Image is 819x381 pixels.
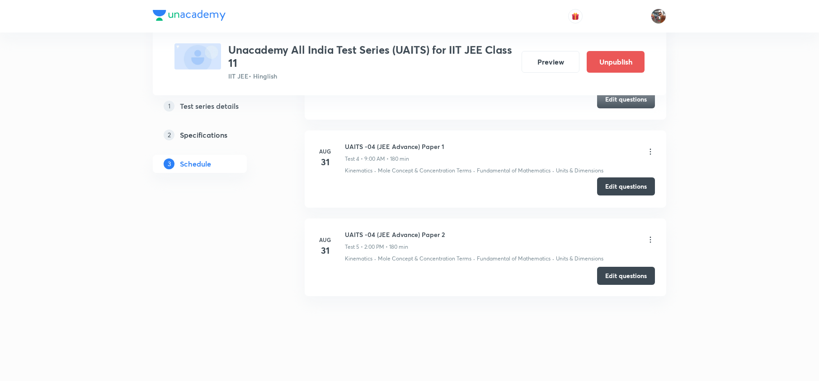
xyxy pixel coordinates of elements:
[180,158,211,169] h5: Schedule
[180,101,239,112] h5: Test series details
[522,51,579,73] button: Preview
[345,243,408,251] p: Test 5 • 2:00 PM • 180 min
[345,155,409,163] p: Test 4 • 9:00 AM • 180 min
[556,167,603,175] p: Units & Dimensions
[316,244,334,257] h4: 31
[316,236,334,244] h6: Aug
[316,155,334,169] h4: 31
[228,43,514,70] h3: Unacademy All India Test Series (UAITS) for IIT JEE Class 11
[316,147,334,155] h6: Aug
[164,158,174,169] p: 3
[374,255,376,263] div: ·
[153,10,226,23] a: Company Logo
[164,130,174,140] p: 2
[345,167,372,175] p: Kinematics
[180,130,227,140] h5: Specifications
[597,177,655,195] button: Edit questions
[378,255,471,263] p: Mole Concept & Concentration Terms
[345,255,372,263] p: Kinematics
[597,90,655,108] button: Edit questions
[477,255,551,263] p: Fundamental of Mathematics
[164,101,174,112] p: 1
[374,167,376,175] div: ·
[597,267,655,285] button: Edit questions
[568,9,583,23] button: avatar
[153,97,276,115] a: 1Test series details
[473,255,475,263] div: ·
[571,12,579,20] img: avatar
[153,10,226,21] img: Company Logo
[378,167,471,175] p: Mole Concept & Concentration Terms
[174,43,221,70] img: fallback-thumbnail.png
[556,255,603,263] p: Units & Dimensions
[552,167,554,175] div: ·
[477,167,551,175] p: Fundamental of Mathematics
[228,71,514,81] p: IIT JEE • Hinglish
[552,255,554,263] div: ·
[473,167,475,175] div: ·
[345,230,445,239] h6: UAITS -04 (JEE Advance) Paper 2
[153,126,276,144] a: 2Specifications
[651,9,666,24] img: ABHISHEK KUMAR
[345,142,444,151] h6: UAITS -04 (JEE Advance) Paper 1
[587,51,645,73] button: Unpublish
